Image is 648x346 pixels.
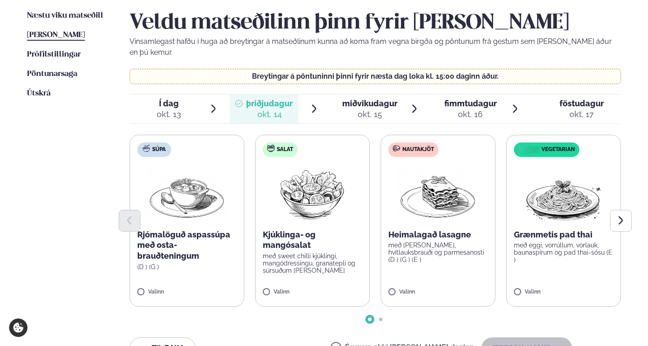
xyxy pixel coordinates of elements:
[27,10,103,21] a: Næstu viku matseðill
[388,229,488,240] p: Heimalagað lasagne
[130,10,621,36] h2: Veldu matseðilinn þinn fyrir [PERSON_NAME]
[27,12,103,19] span: Næstu viku matseðill
[27,69,77,80] a: Pöntunarsaga
[27,88,51,99] a: Útskrá
[444,99,497,108] span: fimmtudagur
[610,210,632,232] button: Next slide
[27,90,51,97] span: Útskrá
[272,164,352,222] img: Salad.png
[368,318,372,321] span: Go to slide 1
[137,263,237,270] p: (D ) (G )
[152,146,166,153] span: Súpa
[246,99,293,108] span: þriðjudagur
[157,109,181,120] div: okt. 13
[379,318,382,321] span: Go to slide 2
[137,229,237,262] p: Rjómalöguð aspassúpa með osta-brauðteningum
[398,164,478,222] img: Lasagna.png
[27,31,85,39] span: [PERSON_NAME]
[9,318,28,337] a: Cookie settings
[143,145,150,152] img: soup.svg
[559,99,604,108] span: föstudagur
[157,98,181,109] span: Í dag
[516,145,541,154] img: icon
[263,229,362,251] p: Kjúklinga- og mangósalat
[402,146,434,153] span: Nautakjöt
[246,109,293,120] div: okt. 14
[139,73,611,80] p: Breytingar á pöntuninni þinni fyrir næsta dag loka kl. 15:00 daginn áður.
[27,30,85,41] a: [PERSON_NAME]
[267,145,275,152] img: salad.svg
[342,109,397,120] div: okt. 15
[119,210,140,232] button: Previous slide
[514,229,613,240] p: Grænmetis pad thai
[147,164,227,222] img: Soup.png
[277,146,293,153] span: Salat
[393,145,400,152] img: beef.svg
[130,36,621,58] p: Vinsamlegast hafðu í huga að breytingar á matseðlinum kunna að koma fram vegna birgða og pöntunum...
[524,164,603,222] img: Spagetti.png
[27,51,81,58] span: Prófílstillingar
[388,242,488,263] p: með [PERSON_NAME], hvítlauksbrauði og parmesanosti (D ) (G ) (E )
[263,252,362,274] p: með sweet chilli kjúklingi, mangódressingu, granatepli og súrsuðum [PERSON_NAME]
[541,146,575,153] span: Vegetarian
[514,242,613,263] p: með eggi, vorrúllum, vorlauk, baunaspírum og pad thai-sósu (E )
[342,99,397,108] span: miðvikudagur
[559,109,604,120] div: okt. 17
[444,109,497,120] div: okt. 16
[27,49,81,60] a: Prófílstillingar
[27,70,77,78] span: Pöntunarsaga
